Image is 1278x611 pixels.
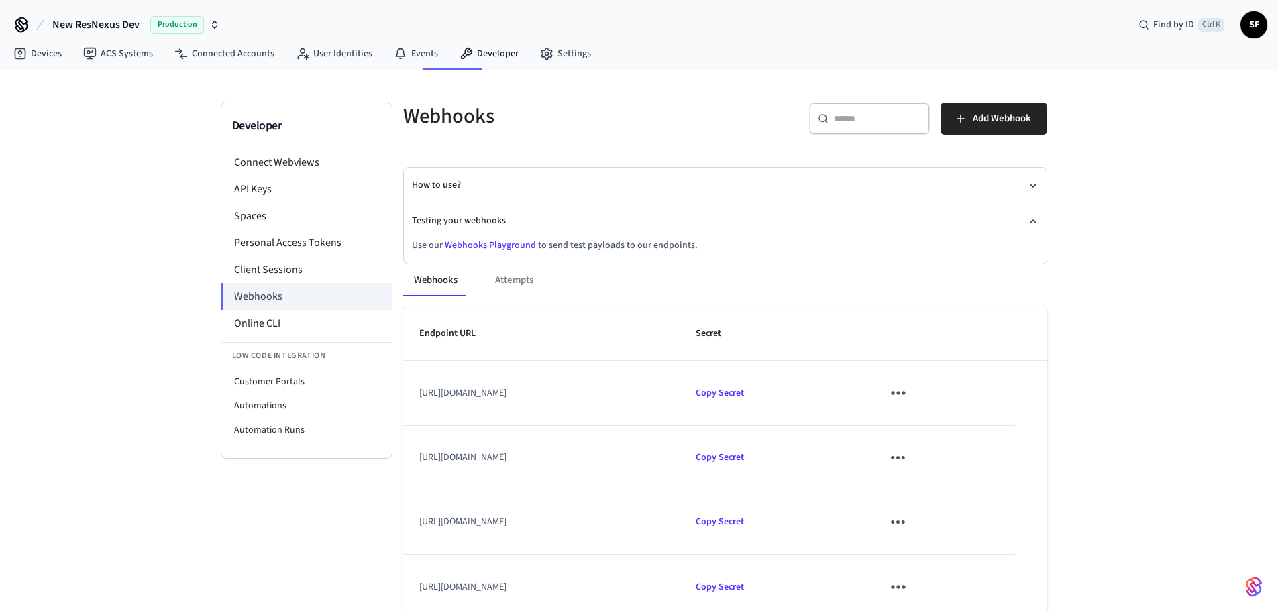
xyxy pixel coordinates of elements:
[1153,18,1194,32] span: Find by ID
[696,515,744,529] span: Copied!
[403,490,680,555] td: [URL][DOMAIN_NAME]
[383,42,449,66] a: Events
[221,203,392,229] li: Spaces
[412,168,1039,203] button: How to use?
[403,361,680,425] td: [URL][DOMAIN_NAME]
[221,229,392,256] li: Personal Access Tokens
[449,42,529,66] a: Developer
[221,149,392,176] li: Connect Webviews
[232,117,381,135] h3: Developer
[412,239,1039,264] div: Testing your webhooks
[150,16,204,34] span: Production
[221,370,392,394] li: Customer Portals
[403,426,680,490] td: [URL][DOMAIN_NAME]
[696,580,744,594] span: Copied!
[445,239,536,252] a: Webhooks Playground
[3,42,72,66] a: Devices
[403,103,717,130] h5: Webhooks
[1242,13,1266,37] span: SF
[412,203,1039,239] button: Testing your webhooks
[696,386,744,400] span: Copied!
[221,310,392,337] li: Online CLI
[696,451,744,464] span: Copied!
[941,103,1047,135] button: Add Webhook
[1128,13,1235,37] div: Find by IDCtrl K
[412,239,1039,253] p: Use our to send test payloads to our endpoints.
[1240,11,1267,38] button: SF
[164,42,285,66] a: Connected Accounts
[403,264,468,296] button: Webhooks
[221,418,392,442] li: Automation Runs
[529,42,602,66] a: Settings
[221,256,392,283] li: Client Sessions
[696,323,739,344] span: Secret
[221,342,392,370] li: Low Code Integration
[285,42,383,66] a: User Identities
[52,17,140,33] span: New ResNexus Dev
[419,323,493,344] span: Endpoint URL
[72,42,164,66] a: ACS Systems
[221,176,392,203] li: API Keys
[403,264,1047,296] div: ant example
[221,283,392,310] li: Webhooks
[1198,18,1224,32] span: Ctrl K
[973,110,1031,127] span: Add Webhook
[1246,576,1262,598] img: SeamLogoGradient.69752ec5.svg
[221,394,392,418] li: Automations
